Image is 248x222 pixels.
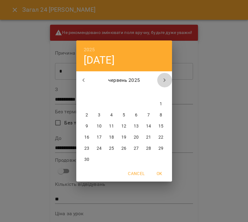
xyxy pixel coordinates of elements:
[143,121,154,132] button: 14
[121,145,126,152] p: 26
[123,112,125,118] p: 5
[94,89,105,95] span: вт
[158,123,163,129] p: 15
[98,112,100,118] p: 3
[97,134,102,140] p: 17
[158,134,163,140] p: 22
[97,123,102,129] p: 10
[131,143,142,154] button: 27
[121,134,126,140] p: 19
[119,143,130,154] button: 26
[119,89,130,95] span: чт
[156,143,167,154] button: 29
[125,168,147,179] button: Cancel
[128,170,145,177] span: Cancel
[135,112,137,118] p: 6
[86,112,88,118] p: 2
[146,145,151,152] p: 28
[156,132,167,143] button: 22
[94,132,105,143] button: 17
[84,134,89,140] p: 16
[94,143,105,154] button: 24
[106,89,117,95] span: ср
[84,45,95,54] button: 2025
[109,145,114,152] p: 25
[131,110,142,121] button: 6
[82,154,93,165] button: 30
[143,143,154,154] button: 28
[106,143,117,154] button: 25
[119,132,130,143] button: 19
[131,132,142,143] button: 20
[134,134,139,140] p: 20
[110,112,113,118] p: 4
[109,134,114,140] p: 18
[106,110,117,121] button: 4
[86,123,88,129] p: 9
[82,110,93,121] button: 2
[94,121,105,132] button: 10
[82,132,93,143] button: 16
[150,168,170,179] button: OK
[106,132,117,143] button: 18
[84,145,89,152] p: 23
[156,98,167,110] button: 1
[131,89,142,95] span: пт
[91,77,157,84] p: червень 2025
[97,145,102,152] p: 24
[94,110,105,121] button: 3
[82,121,93,132] button: 9
[147,112,150,118] p: 7
[143,110,154,121] button: 7
[146,123,151,129] p: 14
[84,54,115,66] button: [DATE]
[119,110,130,121] button: 5
[156,89,167,95] span: нд
[156,121,167,132] button: 15
[160,112,162,118] p: 8
[134,145,139,152] p: 27
[143,132,154,143] button: 21
[106,121,117,132] button: 11
[84,157,89,163] p: 30
[109,123,114,129] p: 11
[160,101,162,107] p: 1
[82,143,93,154] button: 23
[152,170,167,177] span: OK
[82,89,93,95] span: пн
[158,145,163,152] p: 29
[131,121,142,132] button: 13
[156,110,167,121] button: 8
[143,89,154,95] span: сб
[121,123,126,129] p: 12
[134,123,139,129] p: 13
[146,134,151,140] p: 21
[119,121,130,132] button: 12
